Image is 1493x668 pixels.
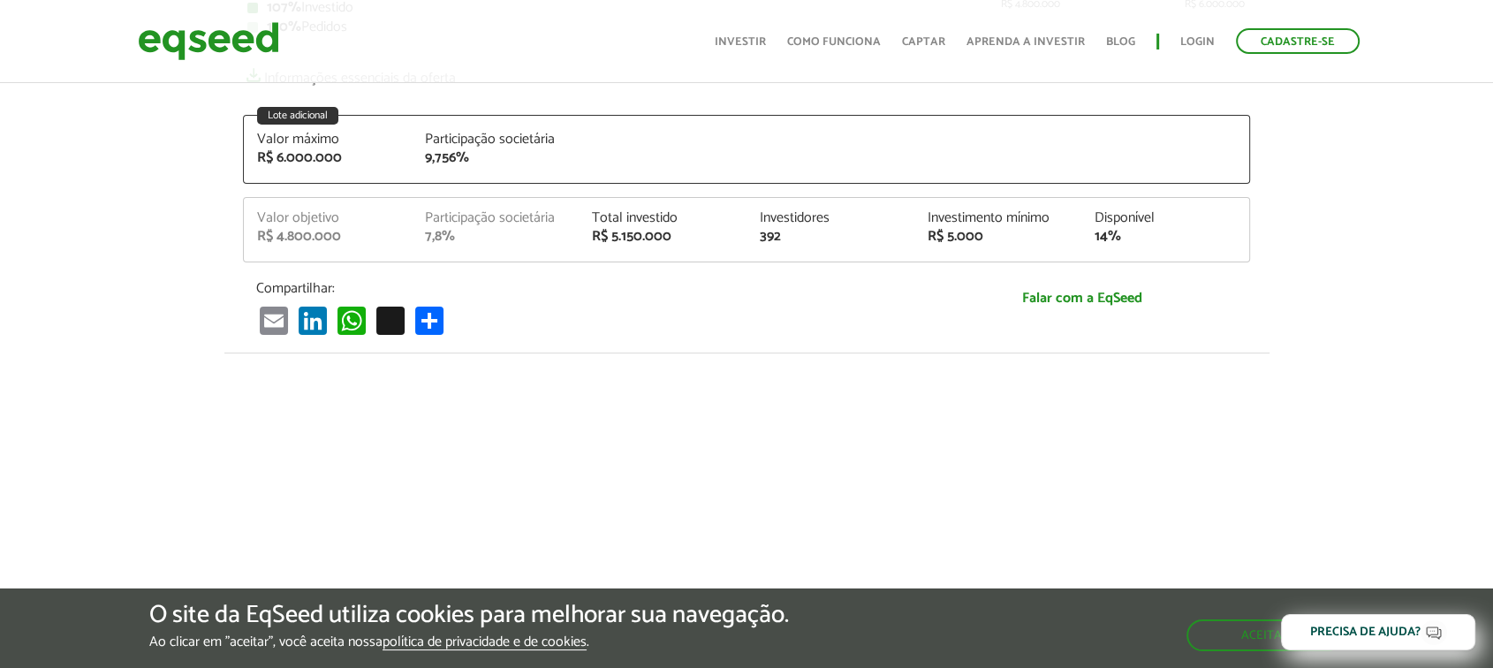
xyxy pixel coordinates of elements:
a: política de privacidade e de cookies [383,635,587,650]
a: X [373,306,408,335]
a: Investir [715,36,766,48]
div: 14% [1095,230,1236,244]
h5: O site da EqSeed utiliza cookies para melhorar sua navegação. [149,602,789,629]
a: Blog [1106,36,1135,48]
div: Total investido [592,211,733,225]
a: Cadastre-se [1236,28,1360,54]
div: 392 [760,230,901,244]
div: Disponível [1095,211,1236,225]
div: R$ 6.000.000 [257,151,398,165]
a: Aprenda a investir [966,36,1085,48]
a: Falar com a EqSeed [928,280,1237,316]
img: EqSeed [138,18,279,65]
a: LinkedIn [295,306,330,335]
div: 7,8% [425,230,566,244]
div: Lote adicional [257,107,338,125]
div: Participação societária [425,211,566,225]
button: Aceitar [1186,619,1344,651]
div: R$ 4.800.000 [257,230,398,244]
a: Como funciona [787,36,881,48]
div: 9,756% [425,151,566,165]
div: R$ 5.150.000 [592,230,733,244]
p: Ao clicar em "aceitar", você aceita nossa . [149,634,789,650]
p: Compartilhar: [256,280,901,297]
div: Valor objetivo [257,211,398,225]
a: Compartilhar [412,306,447,335]
a: WhatsApp [334,306,369,335]
div: Investidores [760,211,901,225]
a: Email [256,306,292,335]
a: Captar [902,36,945,48]
a: Login [1180,36,1215,48]
div: Participação societária [425,133,566,147]
div: Valor máximo [257,133,398,147]
a: Informações essenciais da oferta [243,61,456,86]
div: Investimento mínimo [928,211,1069,225]
div: R$ 5.000 [928,230,1069,244]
